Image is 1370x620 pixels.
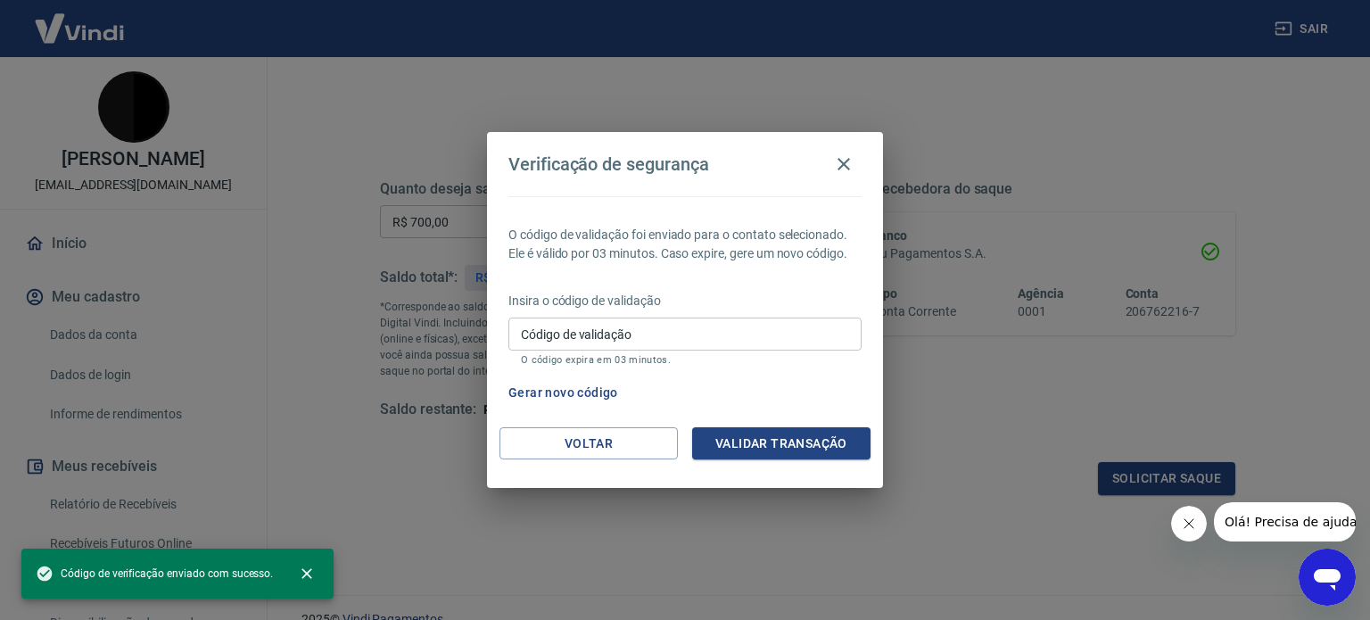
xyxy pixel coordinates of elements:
span: Olá! Precisa de ajuda? [11,12,150,27]
iframe: Fechar mensagem [1171,506,1207,541]
p: O código expira em 03 minutos. [521,354,849,366]
p: O código de validação foi enviado para o contato selecionado. Ele é válido por 03 minutos. Caso e... [508,226,862,263]
span: Código de verificação enviado com sucesso. [36,565,273,583]
p: Insira o código de validação [508,292,862,310]
iframe: Mensagem da empresa [1214,502,1356,541]
button: close [287,554,326,593]
button: Gerar novo código [501,376,625,409]
iframe: Botão para abrir a janela de mensagens [1299,549,1356,606]
button: Voltar [499,427,678,460]
button: Validar transação [692,427,871,460]
h4: Verificação de segurança [508,153,709,175]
